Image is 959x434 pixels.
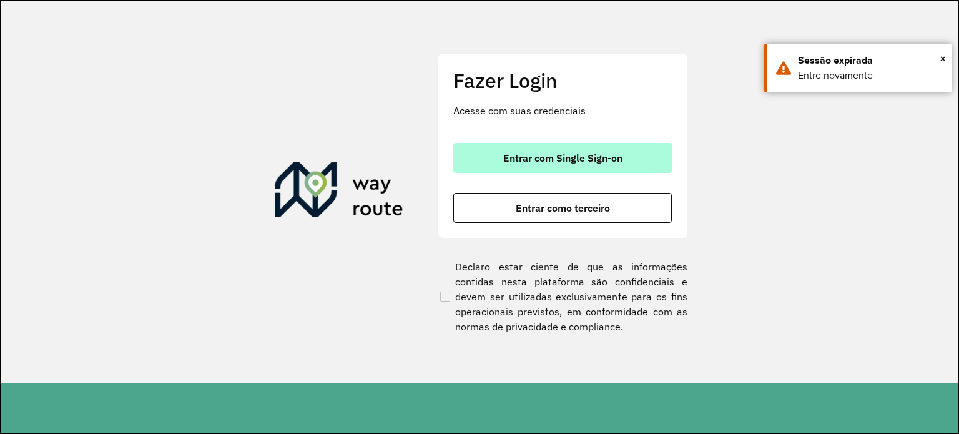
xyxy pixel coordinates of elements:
span: Entrar com Single Sign-on [503,153,622,163]
button: button [453,143,672,173]
label: Declaro estar ciente de que as informações contidas nesta plataforma são confidenciais e devem se... [438,259,687,334]
button: button [453,193,672,223]
div: Entre novamente [798,68,942,83]
h2: Fazer Login [453,69,672,92]
span: × [940,49,946,68]
div: Sessão expirada [798,53,942,68]
img: Roteirizador AmbevTech [275,162,403,222]
span: Entrar como terceiro [516,203,610,213]
button: Close [940,49,946,68]
p: Acesse com suas credenciais [453,103,672,118]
